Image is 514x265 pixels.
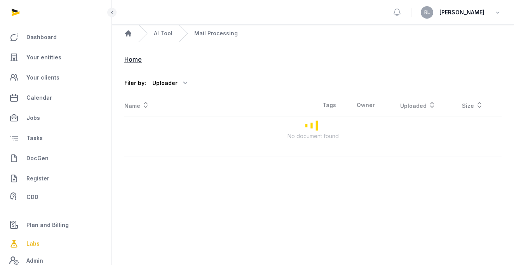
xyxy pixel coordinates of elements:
div: Home [124,55,142,64]
a: Your clients [6,68,105,87]
span: Your clients [26,73,59,82]
span: Your entities [26,53,61,62]
a: DocGen [6,149,105,168]
a: Register [6,169,105,188]
div: Loading [124,94,502,156]
span: Dashboard [26,33,57,42]
a: Your entities [6,48,105,67]
nav: Breadcrumb [124,50,313,69]
div: Uploader [152,77,190,89]
a: Plan and Billing [6,216,105,234]
span: Jobs [26,113,40,123]
a: AI Tool [154,29,172,37]
a: CDD [6,189,105,205]
span: CDD [26,192,38,202]
span: Labs [26,239,40,248]
nav: Breadcrumb [112,25,514,42]
button: RL [421,6,433,19]
span: Plan and Billing [26,220,69,230]
a: Calendar [6,88,105,107]
span: Register [26,174,49,183]
span: RL [424,10,430,15]
a: Dashboard [6,28,105,47]
span: DocGen [26,154,49,163]
span: Calendar [26,93,52,102]
div: Filer by: [124,79,146,87]
span: Tasks [26,133,43,143]
a: Labs [6,234,105,253]
a: Jobs [6,109,105,127]
a: Tasks [6,129,105,147]
span: Mail Processing [194,29,238,37]
span: [PERSON_NAME] [439,8,484,17]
